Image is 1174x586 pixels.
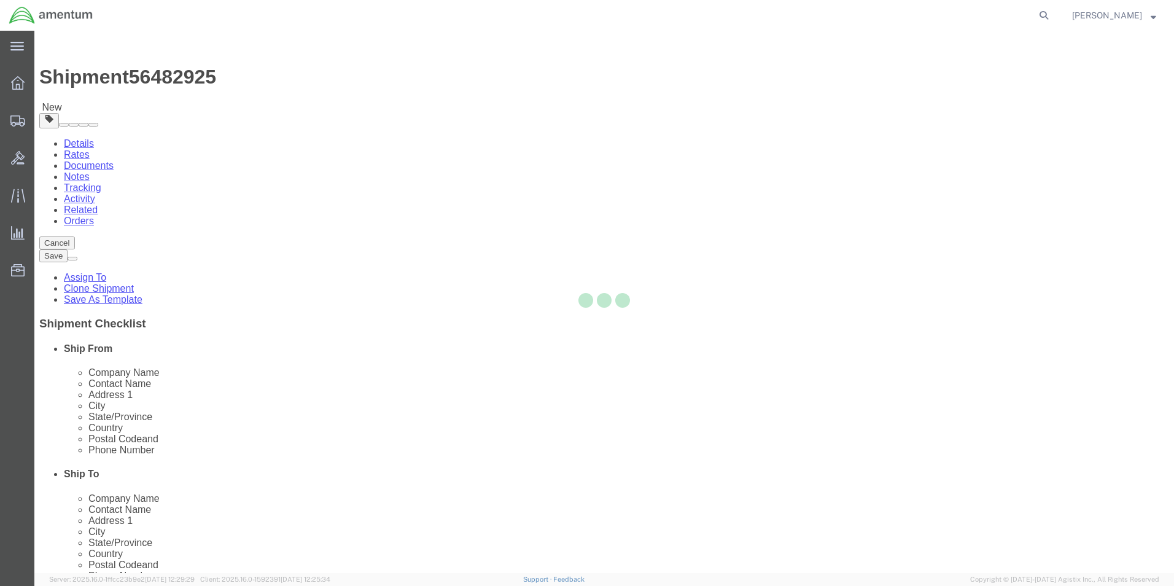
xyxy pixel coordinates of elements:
a: Feedback [553,576,585,583]
span: Copyright © [DATE]-[DATE] Agistix Inc., All Rights Reserved [970,574,1159,585]
img: logo [9,6,93,25]
span: Charles Serrano [1072,9,1142,22]
span: Client: 2025.16.0-1592391 [200,576,330,583]
span: Server: 2025.16.0-1ffcc23b9e2 [49,576,195,583]
a: Support [523,576,554,583]
span: [DATE] 12:29:29 [145,576,195,583]
button: [PERSON_NAME] [1071,8,1157,23]
span: [DATE] 12:25:34 [281,576,330,583]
